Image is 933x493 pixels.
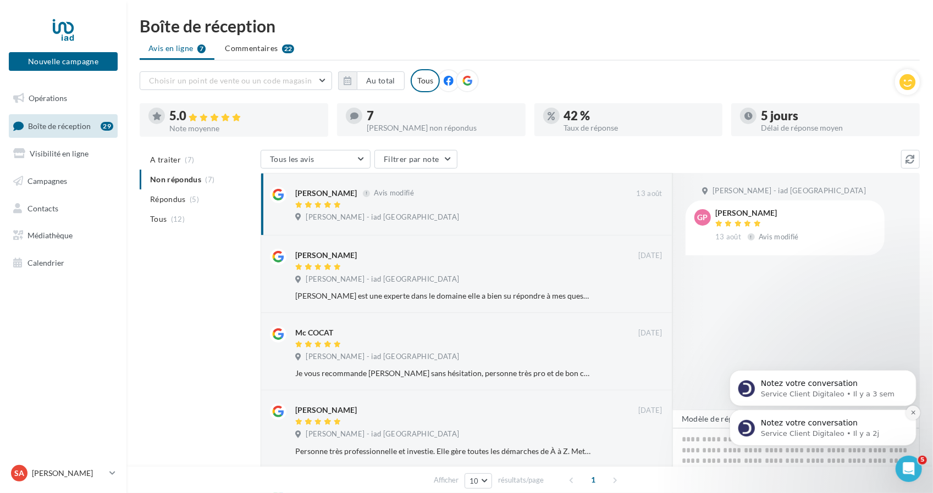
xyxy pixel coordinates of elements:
[261,150,371,169] button: Tous les avis
[584,471,602,489] span: 1
[190,195,199,204] span: (5)
[306,274,459,284] span: [PERSON_NAME] - iad [GEOGRAPHIC_DATA]
[7,251,120,274] a: Calendrier
[225,43,278,54] span: Commentaires
[9,52,118,71] button: Nouvelle campagne
[140,71,332,90] button: Choisir un point de vente ou un code magasin
[28,121,91,130] span: Boîte de réception
[713,301,933,463] iframe: Intercom notifications message
[470,477,479,485] span: 10
[498,475,544,485] span: résultats/page
[367,110,517,122] div: 7
[295,188,357,199] div: [PERSON_NAME]
[761,124,911,132] div: Délai de réponse moyen
[150,194,186,205] span: Répondus
[282,44,295,53] div: 22
[759,232,799,241] span: Avis modifié
[7,114,120,138] a: Boîte de réception29
[101,122,113,131] div: 29
[295,327,333,338] div: Mc COCAT
[715,209,801,217] div: [PERSON_NAME]
[27,176,67,186] span: Campagnes
[306,212,459,222] span: [PERSON_NAME] - iad [GEOGRAPHIC_DATA]
[715,232,741,242] span: 13 août
[564,110,714,122] div: 42 %
[169,125,319,132] div: Note moyenne
[338,71,405,90] button: Au total
[295,368,591,379] div: Je vous recommande [PERSON_NAME] sans hésitation, personne très pro et de bon conseil Mc
[171,215,185,223] span: (12)
[150,214,167,225] span: Tous
[27,231,73,240] span: Médiathèque
[29,93,67,103] span: Opérations
[411,69,440,92] div: Tous
[169,110,319,122] div: 5.0
[637,189,663,199] span: 13 août
[465,473,493,489] button: 10
[638,406,663,416] span: [DATE]
[672,410,768,428] button: Modèle de réponse
[7,224,120,247] a: Médiathèque
[14,468,24,479] span: SA
[918,456,927,464] span: 5
[638,251,663,261] span: [DATE]
[564,124,714,132] div: Taux de réponse
[713,186,866,196] span: [PERSON_NAME] - iad [GEOGRAPHIC_DATA]
[7,142,120,165] a: Visibilité en ligne
[357,71,405,90] button: Au total
[374,150,457,169] button: Filtrer par note
[638,328,663,338] span: [DATE]
[295,405,357,416] div: [PERSON_NAME]
[367,124,517,132] div: [PERSON_NAME] non répondus
[306,429,459,439] span: [PERSON_NAME] - iad [GEOGRAPHIC_DATA]
[295,250,357,261] div: [PERSON_NAME]
[30,149,89,158] span: Visibilité en ligne
[306,352,459,362] span: [PERSON_NAME] - iad [GEOGRAPHIC_DATA]
[140,18,920,34] div: Boîte de réception
[9,463,118,484] a: SA [PERSON_NAME]
[896,456,922,482] iframe: Intercom live chat
[295,290,591,301] div: [PERSON_NAME] est une experte dans le domaine elle a bien su répondre à mes questions et mes atte...
[185,155,195,164] span: (7)
[150,154,181,165] span: A traiter
[27,258,64,267] span: Calendrier
[374,189,414,198] span: Avis modifié
[32,468,105,479] p: [PERSON_NAME]
[149,76,312,85] span: Choisir un point de vente ou un code magasin
[295,446,591,457] div: Personne très professionnelle et investie. Elle gère toutes les démarches de À à Z. Mets le bien ...
[27,203,58,212] span: Contacts
[270,154,314,164] span: Tous les avis
[434,475,459,485] span: Afficher
[761,110,911,122] div: 5 jours
[7,197,120,220] a: Contacts
[698,212,708,223] span: gp
[7,87,120,110] a: Opérations
[7,170,120,193] a: Campagnes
